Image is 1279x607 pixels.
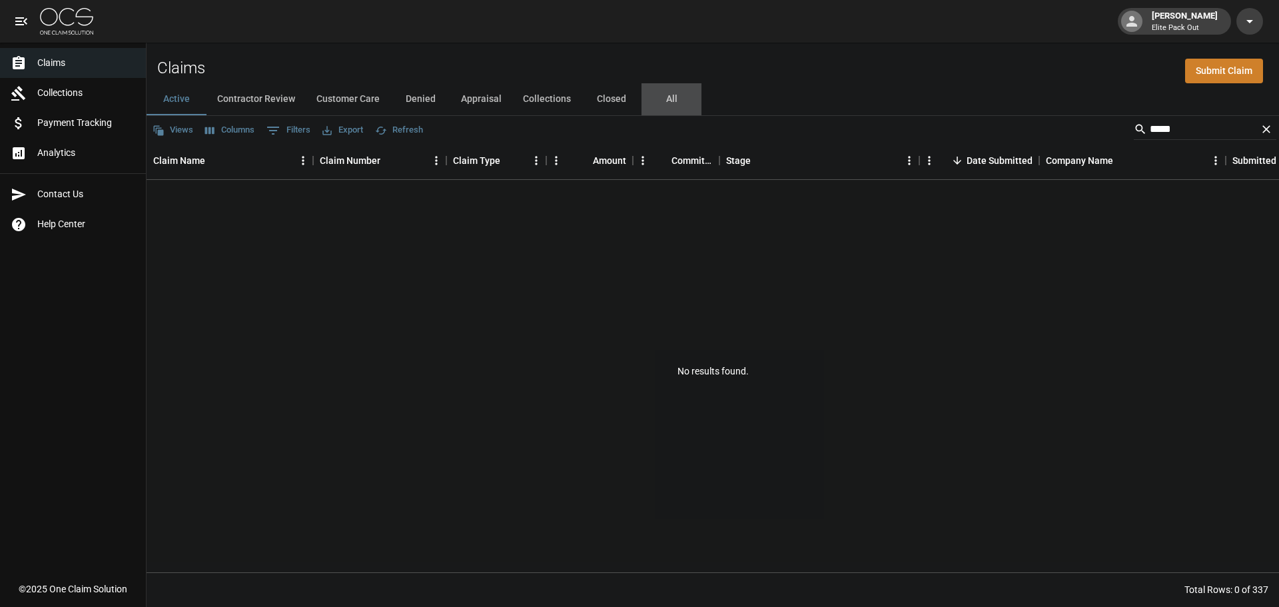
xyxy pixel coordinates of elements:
[319,120,366,141] button: Export
[306,83,390,115] button: Customer Care
[313,142,446,179] div: Claim Number
[967,142,1033,179] div: Date Submitted
[919,151,939,171] button: Menu
[751,151,769,170] button: Sort
[450,83,512,115] button: Appraisal
[207,83,306,115] button: Contractor Review
[147,83,207,115] button: Active
[426,151,446,171] button: Menu
[593,142,626,179] div: Amount
[263,120,314,141] button: Show filters
[19,582,127,596] div: © 2025 One Claim Solution
[1206,151,1226,171] button: Menu
[546,151,566,171] button: Menu
[582,83,641,115] button: Closed
[1152,23,1218,34] p: Elite Pack Out
[1134,119,1276,143] div: Search
[202,120,258,141] button: Select columns
[1256,119,1276,139] button: Clear
[919,142,1039,179] div: Date Submitted
[719,142,919,179] div: Stage
[671,142,713,179] div: Committed Amount
[1146,9,1223,33] div: [PERSON_NAME]
[37,187,135,201] span: Contact Us
[526,151,546,171] button: Menu
[446,142,546,179] div: Claim Type
[390,83,450,115] button: Denied
[574,151,593,170] button: Sort
[726,142,751,179] div: Stage
[147,142,313,179] div: Claim Name
[641,83,701,115] button: All
[320,142,380,179] div: Claim Number
[1046,142,1113,179] div: Company Name
[1184,583,1268,596] div: Total Rows: 0 of 337
[1039,142,1226,179] div: Company Name
[157,59,205,78] h2: Claims
[293,151,313,171] button: Menu
[948,151,967,170] button: Sort
[37,116,135,130] span: Payment Tracking
[147,83,1279,115] div: dynamic tabs
[1113,151,1132,170] button: Sort
[149,120,197,141] button: Views
[37,56,135,70] span: Claims
[37,217,135,231] span: Help Center
[546,142,633,179] div: Amount
[372,120,426,141] button: Refresh
[500,151,519,170] button: Sort
[40,8,93,35] img: ocs-logo-white-transparent.png
[153,142,205,179] div: Claim Name
[1185,59,1263,83] a: Submit Claim
[633,151,653,171] button: Menu
[653,151,671,170] button: Sort
[633,142,719,179] div: Committed Amount
[37,146,135,160] span: Analytics
[205,151,224,170] button: Sort
[899,151,919,171] button: Menu
[147,180,1279,562] div: No results found.
[512,83,582,115] button: Collections
[380,151,399,170] button: Sort
[453,142,500,179] div: Claim Type
[37,86,135,100] span: Collections
[8,8,35,35] button: open drawer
